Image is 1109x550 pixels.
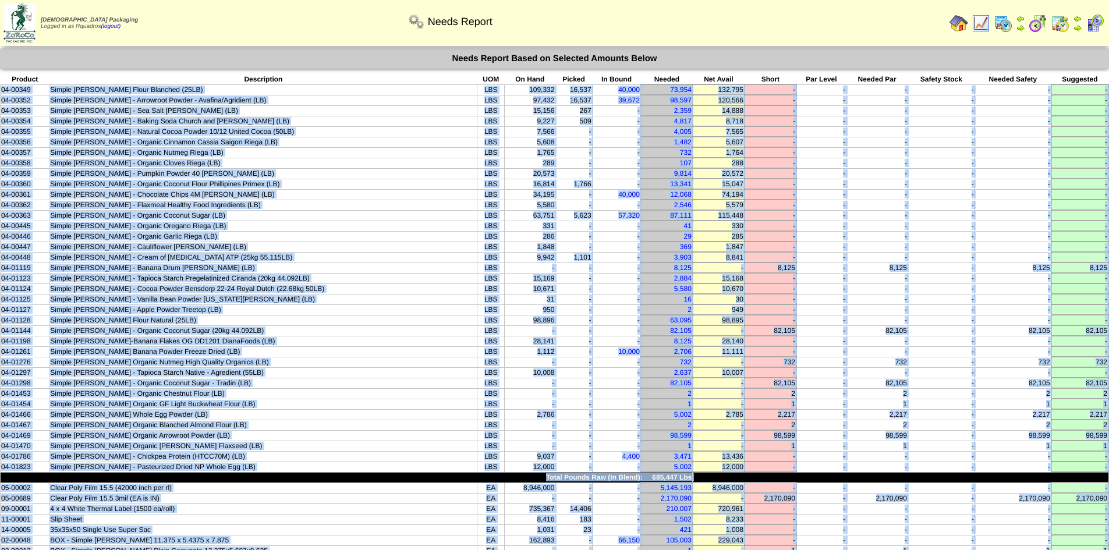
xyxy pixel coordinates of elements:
td: - [1051,116,1108,126]
a: 98,599 [670,431,692,439]
td: - [745,231,796,242]
a: 732 [680,358,692,366]
td: - [846,231,908,242]
td: LBS [477,179,505,189]
a: 3,903 [674,253,692,261]
a: 107 [680,159,692,167]
td: 1,847 [693,242,745,252]
a: 82,105 [670,327,692,335]
td: 20,573 [505,168,555,179]
td: 285 [693,231,745,242]
td: - [796,252,846,262]
td: - [555,126,592,137]
td: - [592,231,641,242]
a: 16 [684,295,692,303]
td: - [908,252,975,262]
td: - [975,210,1051,221]
td: - [908,231,975,242]
td: LBS [477,168,505,179]
td: 8,841 [693,252,745,262]
td: 16,537 [555,95,592,105]
a: 73,954 [670,86,692,94]
td: 7,566 [505,126,555,137]
td: 9,942 [505,252,555,262]
td: - [846,200,908,210]
a: 5,002 [674,463,692,471]
td: - [1051,105,1108,116]
th: In Bound [592,74,641,84]
a: 210,007 [667,505,692,513]
td: - [745,168,796,179]
td: 288 [693,158,745,168]
td: - [745,252,796,262]
td: Simple [PERSON_NAME] - Organic Garlic Riega (LB) [49,231,477,242]
td: - [908,242,975,252]
td: - [592,242,641,252]
td: 04-00354 [1,116,49,126]
th: Short [745,74,796,84]
td: 509 [555,116,592,126]
a: 4,005 [674,127,692,136]
td: Simple [PERSON_NAME] - Organic Oregano Riega (LB) [49,221,477,231]
td: - [555,189,592,200]
a: 369 [680,243,692,251]
td: - [555,231,592,242]
a: 3,471 [674,452,692,460]
a: 41 [684,222,692,230]
td: - [846,221,908,231]
td: - [1051,200,1108,210]
td: - [555,242,592,252]
td: 04-00357 [1,147,49,158]
td: - [796,179,846,189]
a: 2 [688,421,692,429]
td: LBS [477,189,505,200]
td: 331 [505,221,555,231]
td: LBS [477,158,505,168]
td: - [1051,137,1108,147]
td: - [908,105,975,116]
td: 5,580 [505,200,555,210]
a: 4,400 [622,452,640,460]
a: 2,637 [674,368,692,377]
td: 9,227 [505,116,555,126]
td: 5,608 [505,137,555,147]
img: arrowright.gif [1016,23,1025,33]
td: Simple [PERSON_NAME] - Cream of [MEDICAL_DATA] ATP (25kg 55.115LB) [49,252,477,262]
a: 87,111 [670,211,692,219]
td: - [908,137,975,147]
td: - [592,221,641,231]
td: Simple [PERSON_NAME] - Pumpkin Powder 40 [PERSON_NAME] (LB) [49,168,477,179]
a: 2,706 [674,347,692,356]
td: LBS [477,210,505,221]
td: 15,047 [693,179,745,189]
td: 04-00352 [1,95,49,105]
td: - [1051,179,1108,189]
img: line_graph.gif [972,14,990,33]
th: Picked [555,74,592,84]
th: On Hand [505,74,555,84]
td: - [1051,126,1108,137]
th: UOM [477,74,505,84]
td: - [555,147,592,158]
td: - [796,84,846,95]
td: Simple [PERSON_NAME] - Organic Cloves Riega (LB) [49,158,477,168]
td: - [975,168,1051,179]
td: - [846,84,908,95]
a: 105,003 [667,536,692,544]
a: 5,145,193 [661,484,692,492]
td: - [846,137,908,147]
td: - [846,105,908,116]
td: - [796,158,846,168]
a: 98,597 [670,96,692,104]
td: - [975,116,1051,126]
td: Simple [PERSON_NAME] - Organic Cinnamon Cassia Saigon Riega (LB) [49,137,477,147]
a: 421 [680,526,692,534]
td: - [908,221,975,231]
td: - [908,189,975,200]
td: - [908,95,975,105]
td: 120,566 [693,95,745,105]
a: 29 [684,232,692,240]
td: 1,764 [693,147,745,158]
td: - [975,137,1051,147]
td: Simple [PERSON_NAME] - Organic Coconut Sugar (LB) [49,210,477,221]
